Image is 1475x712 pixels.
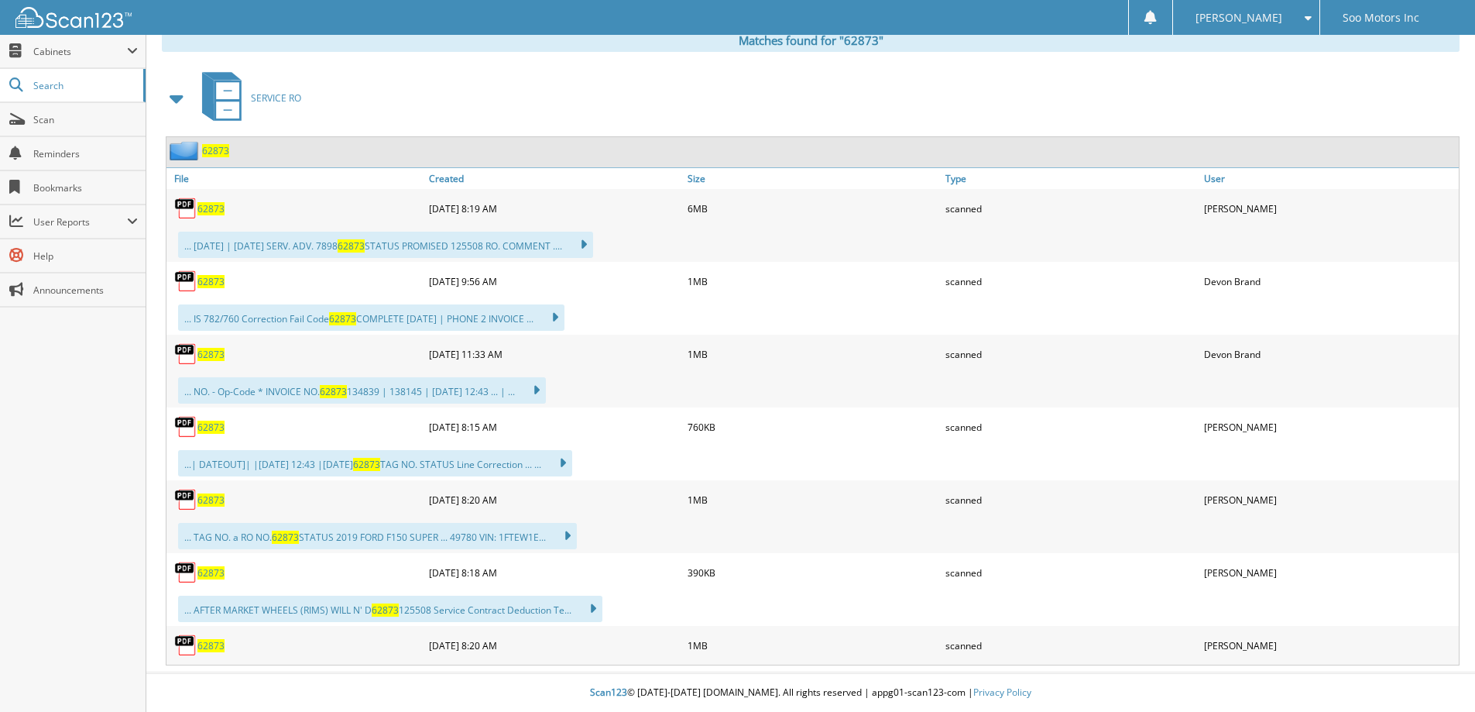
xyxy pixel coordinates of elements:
[174,342,197,366] img: PDF.png
[973,686,1031,699] a: Privacy Policy
[425,484,684,515] div: [DATE] 8:20 AM
[178,450,572,476] div: ...| DATEOUT]| |[DATE] 12:43 |[DATE] TAG NO. STATUS Line Correction ... ...
[684,168,942,189] a: Size
[425,168,684,189] a: Created
[1200,266,1459,297] div: Devon Brand
[1200,411,1459,442] div: [PERSON_NAME]
[146,674,1475,712] div: © [DATE]-[DATE] [DOMAIN_NAME]. All rights reserved | appg01-scan123-com |
[33,45,127,58] span: Cabinets
[372,604,399,617] span: 62873
[942,168,1200,189] a: Type
[1398,638,1475,712] iframe: Chat Widget
[33,181,138,194] span: Bookmarks
[272,531,299,544] span: 62873
[590,686,627,699] span: Scan123
[353,458,380,471] span: 62873
[197,639,225,652] a: 62873
[166,168,425,189] a: File
[33,284,138,297] span: Announcements
[684,557,942,588] div: 390KB
[1200,168,1459,189] a: User
[15,7,132,28] img: scan123-logo-white.svg
[174,197,197,220] img: PDF.png
[1343,13,1419,22] span: Soo Motors Inc
[33,113,138,126] span: Scan
[684,484,942,515] div: 1MB
[178,596,602,622] div: ... AFTER MARKET WHEELS (RIMS) WILL N' D 125508 Service Contract Deduction Te...
[174,488,197,511] img: PDF.png
[684,339,942,370] div: 1MB
[425,411,684,442] div: [DATE] 8:15 AM
[174,415,197,439] img: PDF.png
[174,561,197,584] img: PDF.png
[1200,630,1459,661] div: [PERSON_NAME]
[425,630,684,661] div: [DATE] 8:20 AM
[320,385,347,398] span: 62873
[425,557,684,588] div: [DATE] 8:18 AM
[942,339,1200,370] div: scanned
[942,411,1200,442] div: scanned
[251,91,301,105] span: SERVICE RO
[178,304,564,331] div: ... IS 782/760 Correction Fail Code COMPLETE [DATE] | PHONE 2 INVOICE ...
[174,270,197,293] img: PDF.png
[329,312,356,325] span: 62873
[425,266,684,297] div: [DATE] 9:56 AM
[684,630,942,661] div: 1MB
[33,249,138,263] span: Help
[170,141,202,160] img: folder2.png
[178,377,546,404] div: ... NO. - Op-Code * INVOICE NO. 134839 | 138145 | [DATE] 12:43 ... | ...
[684,411,942,442] div: 760KB
[942,557,1200,588] div: scanned
[33,79,135,92] span: Search
[197,202,225,215] a: 62873
[684,193,942,224] div: 6MB
[197,421,225,434] a: 62873
[33,147,138,160] span: Reminders
[202,144,229,157] a: 62873
[178,523,577,549] div: ... TAG NO. a RO NO. STATUS 2019 FORD F150 SUPER ... 49780 VIN: 1FTEW1E...
[197,348,225,361] a: 62873
[425,339,684,370] div: [DATE] 11:33 AM
[197,566,225,580] a: 62873
[1200,339,1459,370] div: Devon Brand
[338,239,365,253] span: 62873
[162,29,1460,52] div: Matches found for "62873"
[33,215,127,229] span: User Reports
[425,193,684,224] div: [DATE] 8:19 AM
[197,494,225,507] a: 62873
[1200,193,1459,224] div: [PERSON_NAME]
[1200,484,1459,515] div: [PERSON_NAME]
[1200,557,1459,588] div: [PERSON_NAME]
[193,67,301,129] a: SERVICE RO
[684,266,942,297] div: 1MB
[942,630,1200,661] div: scanned
[942,193,1200,224] div: scanned
[942,266,1200,297] div: scanned
[942,484,1200,515] div: scanned
[174,634,197,657] img: PDF.png
[1195,13,1282,22] span: [PERSON_NAME]
[197,275,225,288] a: 62873
[178,232,593,258] div: ... [DATE] | [DATE] SERV. ADV. 7898 STATUS PROMISED 125508 RO. COMMENT ....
